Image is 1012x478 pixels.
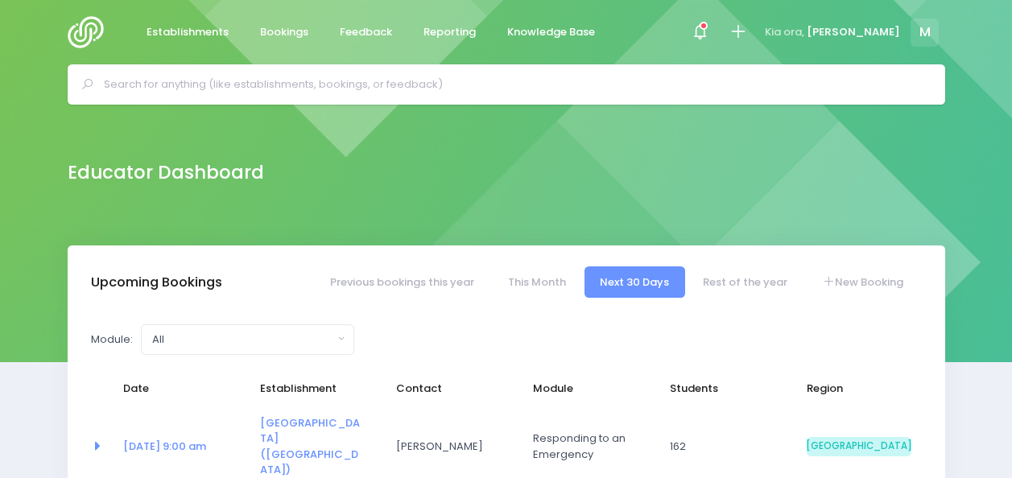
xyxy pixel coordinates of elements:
[533,381,638,397] span: Module
[396,381,501,397] span: Contact
[806,266,919,298] a: New Booking
[260,381,365,397] span: Establishment
[494,17,609,48] a: Knowledge Base
[411,17,489,48] a: Reporting
[134,17,242,48] a: Establishments
[152,332,333,348] div: All
[396,439,501,455] span: [PERSON_NAME]
[123,381,228,397] span: Date
[807,381,911,397] span: Region
[507,24,595,40] span: Knowledge Base
[314,266,489,298] a: Previous bookings this year
[807,24,900,40] span: [PERSON_NAME]
[260,24,308,40] span: Bookings
[911,19,939,47] span: M
[670,439,774,455] span: 162
[807,437,911,456] span: [GEOGRAPHIC_DATA]
[68,162,264,183] h2: Educator Dashboard
[340,24,392,40] span: Feedback
[147,24,229,40] span: Establishments
[533,431,638,462] span: Responding to an Emergency
[247,17,322,48] a: Bookings
[423,24,476,40] span: Reporting
[104,72,923,97] input: Search for anything (like establishments, bookings, or feedback)
[688,266,803,298] a: Rest of the year
[123,439,206,454] a: [DATE] 9:00 am
[670,381,774,397] span: Students
[492,266,581,298] a: This Month
[141,324,354,355] button: All
[91,332,133,348] label: Module:
[91,274,222,291] h3: Upcoming Bookings
[260,415,360,478] a: [GEOGRAPHIC_DATA] ([GEOGRAPHIC_DATA])
[68,16,114,48] img: Logo
[765,24,804,40] span: Kia ora,
[327,17,406,48] a: Feedback
[584,266,685,298] a: Next 30 Days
